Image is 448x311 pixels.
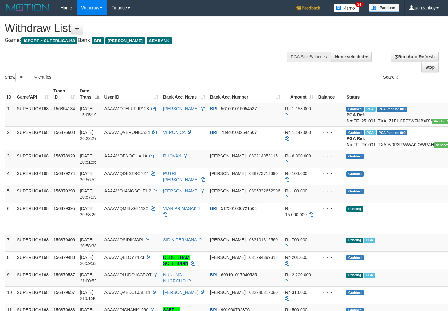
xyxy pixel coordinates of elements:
[210,171,246,176] span: [PERSON_NAME]
[5,168,14,185] td: 4
[346,290,364,295] span: Grabbed
[80,272,97,283] span: [DATE] 21:00:53
[210,130,217,135] span: BRI
[5,185,14,203] td: 5
[208,85,283,103] th: Bank Acc. Number: activate to sort column ascending
[364,238,375,243] span: Marked by aafandaneth
[285,106,311,111] span: Rp 1.158.000
[318,153,342,159] div: - - -
[318,188,342,194] div: - - -
[365,107,375,112] span: Marked by aafsengchandara
[14,203,51,234] td: SUPERLIGA168
[391,52,439,62] a: Run Auto-Refresh
[346,255,364,260] span: Grabbed
[316,85,344,103] th: Balance
[285,154,311,158] span: Rp 6.000.000
[5,22,293,34] h1: Withdraw List
[346,130,364,135] span: Grabbed
[163,130,185,135] a: VERONICA
[53,206,75,211] span: 156879395
[53,237,75,242] span: 156879406
[210,290,246,295] span: [PERSON_NAME]
[104,255,144,260] span: AAAAMQELOYY123
[400,73,443,82] input: Search:
[283,85,316,103] th: Amount: activate to sort column ascending
[210,106,217,111] span: BRI
[249,189,280,193] span: Copy 0895332652996 to clipboard
[104,237,143,242] span: AAAAMQSIDIKJARI
[80,189,97,200] span: [DATE] 20:57:09
[221,130,257,135] span: Copy 789401002544507 to clipboard
[51,85,77,103] th: Trans ID: activate to sort column ascending
[210,189,246,193] span: [PERSON_NAME]
[147,37,172,44] span: SEABANK
[104,154,147,158] span: AAAAMQENOOHAHA
[14,103,51,127] td: SUPERLIGA168
[161,85,208,103] th: Bank Acc. Name: activate to sort column ascending
[104,171,148,176] span: AAAAMQDESTROY27
[377,107,407,112] span: PGA Pending
[5,85,14,103] th: ID
[221,272,257,277] span: Copy 699101017940535 to clipboard
[318,237,342,243] div: - - -
[318,272,342,278] div: - - -
[14,85,51,103] th: Game/API: activate to sort column ascending
[369,4,399,12] img: panduan.png
[163,189,198,193] a: [PERSON_NAME]
[249,171,278,176] span: Copy 088973713390 to clipboard
[5,73,51,82] label: Show entries
[318,254,342,260] div: - - -
[14,150,51,168] td: SUPERLIGA168
[421,62,439,72] a: Stop
[331,52,372,62] button: None selected
[53,130,75,135] span: 156876600
[163,154,181,158] a: RHOVAN
[346,189,364,194] span: Grabbed
[318,129,342,135] div: - - -
[14,185,51,203] td: SUPERLIGA168
[80,237,97,248] span: [DATE] 20:58:38
[5,269,14,286] td: 9
[80,130,97,141] span: [DATE] 20:22:27
[285,255,307,260] span: Rp 201.000
[163,237,197,242] a: SIDIK PERMANA
[5,234,14,251] td: 7
[335,54,364,59] span: None selected
[318,289,342,295] div: - - -
[53,171,75,176] span: 156879274
[346,273,363,278] span: Pending
[249,255,278,260] span: Copy 081294899312 to clipboard
[14,168,51,185] td: SUPERLIGA168
[318,106,342,112] div: - - -
[105,37,145,44] span: [PERSON_NAME]
[365,130,375,135] span: Marked by aafsengchandara
[346,107,364,112] span: Grabbed
[104,189,151,193] span: AAAAMQJANGSOLEH2
[5,251,14,269] td: 8
[80,255,97,266] span: [DATE] 20:59:33
[163,290,198,295] a: [PERSON_NAME]
[53,272,75,277] span: 156879587
[21,37,77,44] span: ISPORT > SUPERLIGA168
[5,203,14,234] td: 6
[80,206,97,217] span: [DATE] 20:58:26
[221,206,257,211] span: Copy 512501000721504 to clipboard
[318,170,342,177] div: - - -
[364,273,375,278] span: Marked by aafromsomean
[383,73,443,82] label: Search:
[77,85,102,103] th: Date Trans.: activate to sort column descending
[285,171,307,176] span: Rp 100.000
[346,112,365,123] b: PGA Ref. No:
[15,73,38,82] select: Showentries
[249,154,278,158] span: Copy 082214953115 to clipboard
[285,272,311,277] span: Rp 2.200.000
[14,251,51,269] td: SUPERLIGA168
[287,52,331,62] div: PGA Site Balance /
[102,85,161,103] th: User ID: activate to sort column ascending
[92,37,104,44] span: BRI
[285,189,307,193] span: Rp 100.000
[346,238,363,243] span: Pending
[53,189,75,193] span: 156879293
[163,106,198,111] a: [PERSON_NAME]
[104,106,149,111] span: AAAAMQTELURJP123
